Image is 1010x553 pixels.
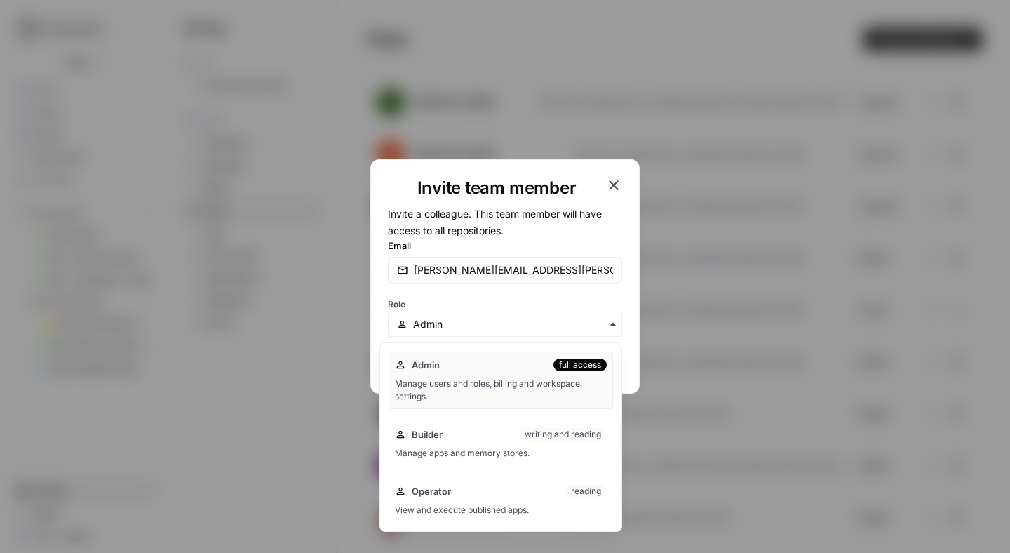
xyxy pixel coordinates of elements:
[412,427,443,441] span: Builder
[519,428,607,441] div: writing and reading
[388,239,622,253] label: Email
[388,177,605,199] h1: Invite team member
[414,263,613,277] input: email@company.com
[412,358,440,372] span: Admin
[553,359,607,371] div: full access
[388,208,602,236] span: Invite a colleague. This team member will have access to all repositories.
[565,485,607,498] div: reading
[388,299,405,309] span: Role
[395,447,607,460] div: Manage apps and memory stores.
[395,378,607,403] div: Manage users and roles, billing and workspace settings.
[412,484,451,498] span: Operator
[413,317,613,331] input: Admin
[395,504,607,517] div: View and execute published apps.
